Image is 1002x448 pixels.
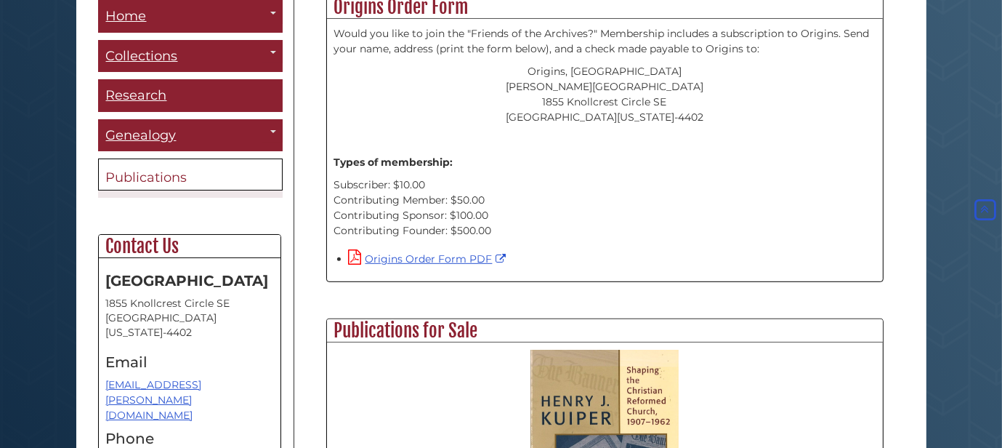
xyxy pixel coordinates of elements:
span: Home [106,8,147,24]
p: Origins, [GEOGRAPHIC_DATA] [PERSON_NAME][GEOGRAPHIC_DATA] 1855 Knollcrest Circle SE [GEOGRAPHIC_D... [334,64,876,125]
a: Collections [98,40,283,73]
p: Would you like to join the "Friends of the Archives?" Membership includes a subscription to Origi... [334,26,876,57]
a: Genealogy [98,119,283,152]
a: Research [98,79,283,112]
strong: [GEOGRAPHIC_DATA] [106,272,269,289]
h4: Phone [106,431,273,447]
span: Collections [106,48,178,64]
span: Publications [106,169,187,185]
h2: Contact Us [99,235,280,258]
a: [EMAIL_ADDRESS][PERSON_NAME][DOMAIN_NAME] [106,378,202,422]
a: Publications [98,159,283,191]
address: 1855 Knollcrest Circle SE [GEOGRAPHIC_DATA][US_STATE]-4402 [106,296,273,340]
span: Research [106,87,167,103]
a: Origins Order Form PDF [349,252,510,265]
p: Subscriber: $10.00 Contributing Member: $50.00 Contributing Sponsor: $100.00 Contributing Founder... [334,177,876,239]
h4: Email [106,354,273,370]
span: Genealogy [106,127,177,143]
h2: Publications for Sale [327,319,883,343]
a: Back to Top [971,203,998,216]
strong: Types of membership: [334,156,453,169]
